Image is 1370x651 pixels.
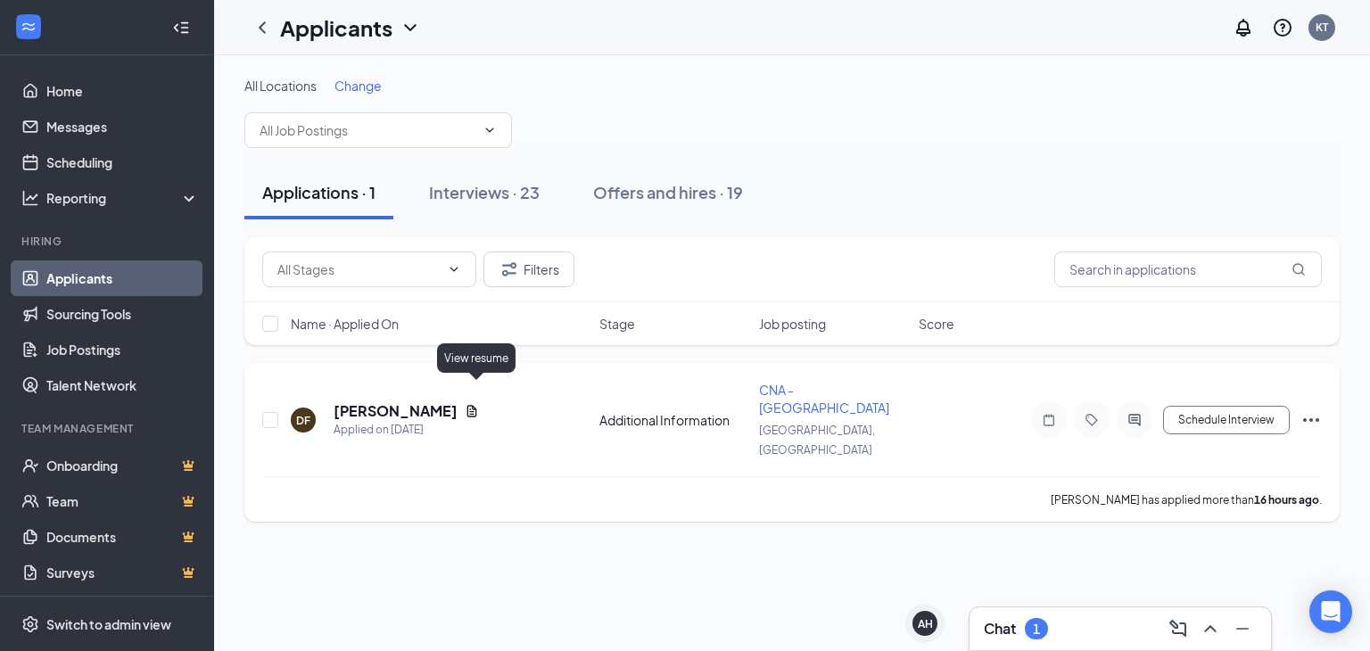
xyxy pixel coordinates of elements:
button: Schedule Interview [1163,406,1290,434]
input: All Stages [277,260,440,279]
input: Search in applications [1054,251,1322,287]
button: ComposeMessage [1164,614,1193,643]
span: Stage [599,315,635,333]
span: Job posting [759,315,826,333]
a: Talent Network [46,367,199,403]
button: ChevronUp [1196,614,1225,643]
input: All Job Postings [260,120,475,140]
span: Change [334,78,382,94]
a: Home [46,73,199,109]
h5: [PERSON_NAME] [334,401,458,421]
div: Applications · 1 [262,181,376,203]
a: Job Postings [46,332,199,367]
svg: Notifications [1233,17,1254,38]
h1: Applicants [280,12,392,43]
div: AH [918,616,933,631]
button: Minimize [1228,614,1257,643]
svg: WorkstreamLogo [20,18,37,36]
p: [PERSON_NAME] has applied more than . [1051,492,1322,507]
a: DocumentsCrown [46,519,199,555]
svg: Ellipses [1300,409,1322,431]
h3: Chat [984,619,1016,639]
span: Name · Applied On [291,315,399,333]
svg: QuestionInfo [1272,17,1293,38]
svg: Filter [499,259,520,280]
b: 16 hours ago [1254,493,1319,507]
svg: Analysis [21,189,39,207]
button: Filter Filters [483,251,574,287]
a: Messages [46,109,199,144]
div: DF [296,413,310,428]
svg: Minimize [1232,618,1253,639]
svg: Tag [1081,413,1102,427]
a: Scheduling [46,144,199,180]
svg: MagnifyingGlass [1292,262,1306,276]
div: Additional Information [599,411,748,429]
svg: Document [465,404,479,418]
a: OnboardingCrown [46,448,199,483]
span: CNA - [GEOGRAPHIC_DATA] [759,382,889,416]
a: Applicants [46,260,199,296]
a: TeamCrown [46,483,199,519]
div: KT [1316,20,1328,35]
svg: ComposeMessage [1168,618,1189,639]
div: Switch to admin view [46,615,171,633]
div: View resume [437,343,516,373]
div: Offers and hires · 19 [593,181,743,203]
svg: ChevronDown [400,17,421,38]
div: Reporting [46,189,200,207]
a: SurveysCrown [46,555,199,590]
svg: ChevronDown [447,262,461,276]
svg: ActiveChat [1124,413,1145,427]
div: Applied on [DATE] [334,421,479,439]
div: Team Management [21,421,195,436]
div: Open Intercom Messenger [1309,590,1352,633]
svg: Collapse [172,19,190,37]
span: [GEOGRAPHIC_DATA], [GEOGRAPHIC_DATA] [759,424,875,457]
svg: ChevronLeft [252,17,273,38]
svg: ChevronUp [1200,618,1221,639]
svg: Note [1038,413,1060,427]
span: All Locations [244,78,317,94]
svg: ChevronDown [483,123,497,137]
a: Sourcing Tools [46,296,199,332]
div: Hiring [21,234,195,249]
div: Interviews · 23 [429,181,540,203]
div: 1 [1033,622,1040,637]
svg: Settings [21,615,39,633]
span: Score [919,315,954,333]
